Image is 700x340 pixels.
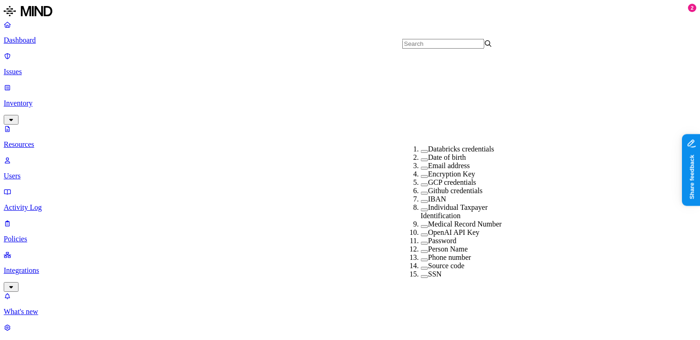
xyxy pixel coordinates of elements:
[428,262,465,270] label: Source code
[4,308,696,316] p: What's new
[428,195,446,203] label: IBAN
[4,36,696,44] p: Dashboard
[4,292,696,316] a: What's new
[4,20,696,44] a: Dashboard
[402,39,484,49] input: Search
[4,156,696,180] a: Users
[4,251,696,290] a: Integrations
[428,220,502,228] label: Medical Record Number
[428,153,466,161] label: Date of birth
[428,170,475,178] label: Encryption Key
[428,145,494,153] label: Databricks credentials
[4,172,696,180] p: Users
[428,187,483,195] label: Github credentials
[4,4,52,19] img: MIND
[4,52,696,76] a: Issues
[4,203,696,212] p: Activity Log
[4,235,696,243] p: Policies
[428,237,456,245] label: Password
[428,270,442,278] label: SSN
[428,178,476,186] label: GCP credentials
[4,219,696,243] a: Policies
[4,4,696,20] a: MIND
[4,266,696,275] p: Integrations
[421,203,488,220] label: Individual Taxpayer Identification
[428,245,468,253] label: Person Name
[4,140,696,149] p: Resources
[428,228,480,236] label: OpenAI API Key
[428,162,470,170] label: Email address
[4,83,696,123] a: Inventory
[688,4,696,12] div: 2
[4,125,696,149] a: Resources
[4,99,696,107] p: Inventory
[4,68,696,76] p: Issues
[428,253,471,261] label: Phone number
[4,188,696,212] a: Activity Log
